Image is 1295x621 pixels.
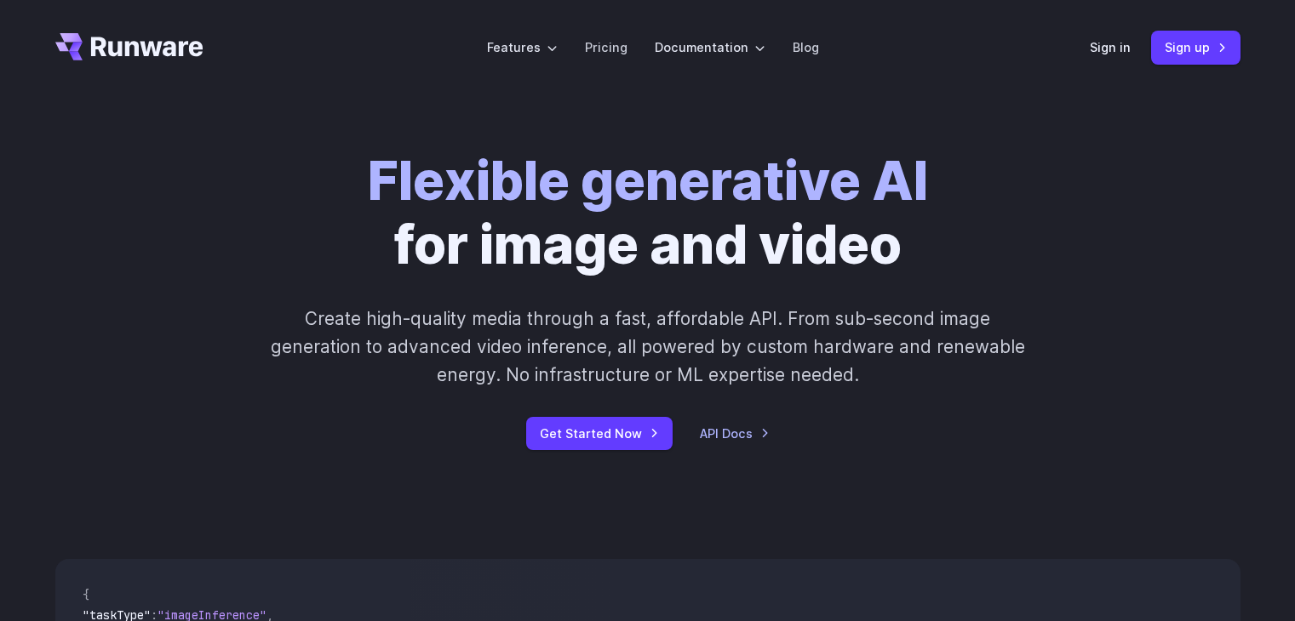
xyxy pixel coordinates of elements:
label: Documentation [655,37,765,57]
a: Pricing [585,37,627,57]
span: { [83,587,89,602]
strong: Flexible generative AI [368,149,928,213]
a: Sign in [1090,37,1131,57]
label: Features [487,37,558,57]
h1: for image and video [368,150,928,277]
p: Create high-quality media through a fast, affordable API. From sub-second image generation to adv... [268,305,1027,390]
a: Get Started Now [526,417,673,450]
a: Sign up [1151,31,1241,64]
a: API Docs [700,424,770,443]
a: Go to / [55,33,203,60]
a: Blog [793,37,819,57]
